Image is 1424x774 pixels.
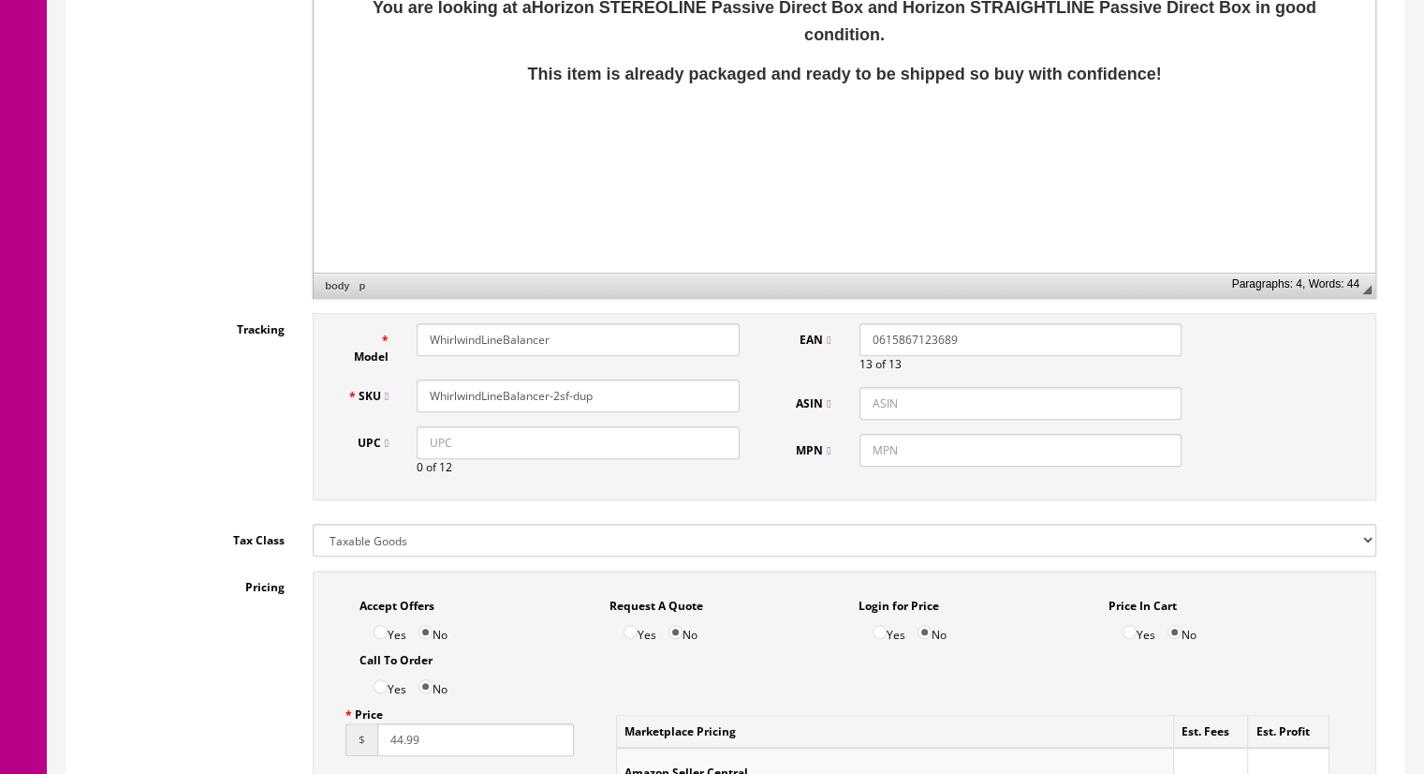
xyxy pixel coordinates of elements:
[345,723,377,756] span: $
[1231,277,1359,290] div: Statistics
[668,615,697,644] label: No
[918,625,932,639] input: No
[1231,277,1359,290] span: Paragraphs: 4, Words: 44
[417,459,423,475] span: 0
[1362,285,1372,294] span: Resize
[617,716,1174,749] td: Marketplace Pricing
[1174,716,1248,749] td: Est. Fees
[374,625,388,639] input: Yes
[377,723,574,756] input: This should be a number with up to 2 decimal places.
[875,356,902,372] span: of 13
[918,615,947,644] label: No
[624,625,638,639] input: Yes
[81,571,299,596] label: Pricing
[360,644,433,669] label: Call To Order
[1167,615,1196,644] label: No
[609,589,703,615] label: Request A Quote
[1248,716,1329,749] td: Est. Profit
[81,313,299,338] label: Tracking
[1167,625,1182,639] input: No
[345,698,383,723] label: Price
[418,669,448,698] label: No
[355,277,369,294] a: p element
[426,459,452,475] span: of 12
[859,356,873,372] span: 13
[417,323,740,356] input: Model
[1108,589,1177,615] label: Price In Cart
[859,323,1182,356] input: EAN
[417,380,740,412] input: SKU
[332,323,403,365] label: Model
[1123,615,1155,644] label: Yes
[624,615,656,644] label: Yes
[668,625,683,639] input: No
[796,395,830,411] span: ASIN
[360,589,434,615] label: Accept Offers
[374,669,406,698] label: Yes
[796,442,830,458] span: MPN
[81,524,299,549] label: Tax Class
[321,277,353,294] a: body element
[800,332,830,348] span: EAN
[374,679,388,693] input: Yes
[859,387,1182,420] input: ASIN
[873,625,887,639] input: Yes
[417,426,740,459] input: UPC
[374,615,406,644] label: Yes
[859,589,939,615] label: Login for Price
[418,679,433,693] input: No
[418,615,448,644] label: No
[873,615,905,644] label: Yes
[358,435,389,451] span: UPC
[418,625,433,639] input: No
[859,434,1182,467] input: MPN
[359,388,389,404] span: SKU
[1123,625,1137,639] input: Yes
